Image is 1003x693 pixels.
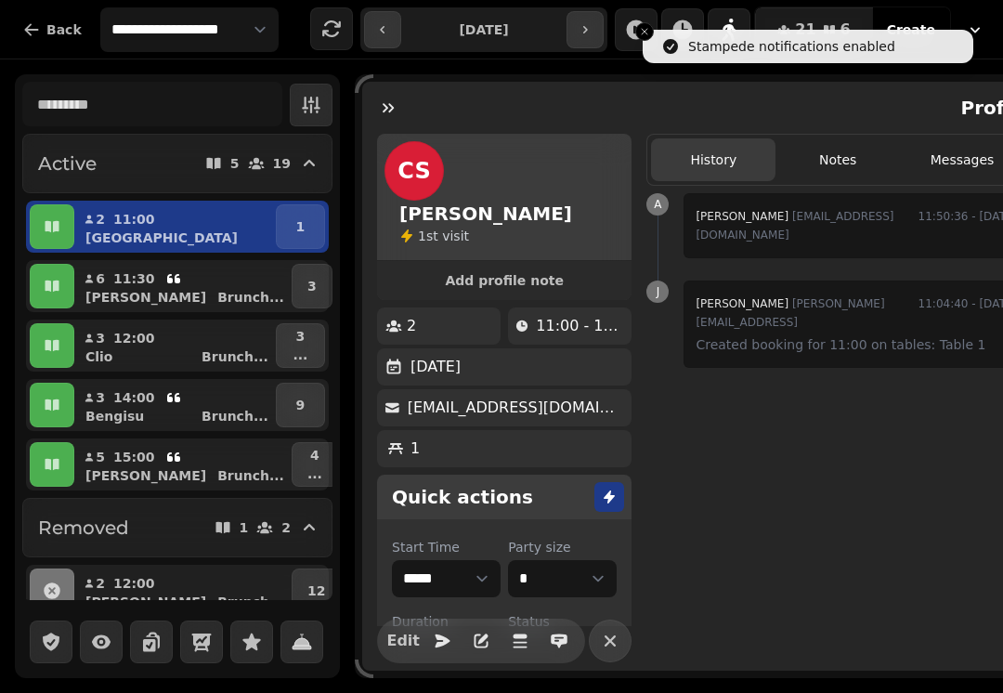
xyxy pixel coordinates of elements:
p: 5 [230,157,240,170]
button: 12 [292,569,341,613]
h2: Removed [38,515,129,541]
button: 216 [755,7,872,52]
span: A [654,199,661,210]
span: [PERSON_NAME] [696,297,788,310]
button: Create [872,7,950,52]
button: 314:00BengisuBrunch... [78,383,272,427]
span: [PERSON_NAME] [696,210,788,223]
p: Bengisu [85,407,144,425]
button: 3 [292,264,332,308]
label: Start Time [392,538,501,556]
label: Duration [392,612,501,631]
p: 12:00 [113,329,155,347]
p: 6 [95,269,106,288]
p: 14:00 [113,388,155,407]
label: Party size [508,538,617,556]
p: 12:00 [113,574,155,593]
p: 1 [296,217,306,236]
button: 312:00ClioBrunch... [78,323,272,368]
div: [EMAIL_ADDRESS][DOMAIN_NAME] [696,205,903,246]
p: [PERSON_NAME] [85,593,206,611]
p: 1 [240,521,249,534]
button: 515:00[PERSON_NAME]Brunch... [78,442,288,487]
p: Clio [85,347,113,366]
p: 15:00 [113,448,155,466]
p: ... [293,346,307,364]
p: Brunch ... [217,466,284,485]
div: Stampede notifications enabled [688,37,895,56]
p: 11:00 [113,210,155,229]
p: Brunch ... [202,407,268,425]
p: 11:30 [113,269,155,288]
button: 4... [292,442,338,487]
button: 611:30[PERSON_NAME]Brunch... [78,264,288,308]
p: 12 [307,582,325,600]
p: [EMAIL_ADDRESS][DOMAIN_NAME] [408,397,625,419]
span: 1 [418,229,426,243]
p: 2 [95,574,106,593]
button: Active519 [22,134,332,193]
div: [PERSON_NAME][EMAIL_ADDRESS] [696,293,903,333]
span: CS [397,160,430,182]
p: 2 [407,315,416,337]
p: 3 [307,277,317,295]
p: visit [418,227,469,245]
p: 1 [410,438,420,460]
p: 2 [281,521,291,534]
p: ... [307,464,322,483]
button: Notes [775,138,900,181]
button: 9 [276,383,325,427]
label: Status [508,612,617,631]
p: 3 [293,327,307,346]
p: Brunch ... [217,593,284,611]
button: Removed12 [22,498,332,557]
p: 11:00 - 12:30 [536,315,624,337]
p: 3 [95,329,106,347]
button: Close toast [635,22,654,41]
span: Edit [392,634,414,648]
button: Add profile note [384,268,624,293]
button: 3... [276,323,325,368]
span: st [426,229,442,243]
span: J [657,286,660,297]
p: [PERSON_NAME] [85,288,206,307]
p: 9 [296,396,306,414]
button: Back [7,7,97,52]
p: [DATE] [410,356,461,378]
button: 212:00[PERSON_NAME]Brunch... [78,569,288,613]
p: 2 [95,210,106,229]
h2: [PERSON_NAME] [399,201,572,227]
p: 3 [95,388,106,407]
button: History [651,138,775,181]
button: 1 [276,204,325,249]
p: Brunch ... [217,288,284,307]
button: 211:00[GEOGRAPHIC_DATA] [78,204,272,249]
p: 4 [307,446,322,464]
span: Add profile note [399,274,609,287]
button: Edit [384,622,422,660]
p: 19 [273,157,291,170]
p: [GEOGRAPHIC_DATA] [85,229,238,247]
p: Brunch ... [202,347,268,366]
h2: Quick actions [392,484,533,510]
p: [PERSON_NAME] [85,466,206,485]
p: 5 [95,448,106,466]
h2: Active [38,150,97,177]
span: Back [46,23,82,36]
